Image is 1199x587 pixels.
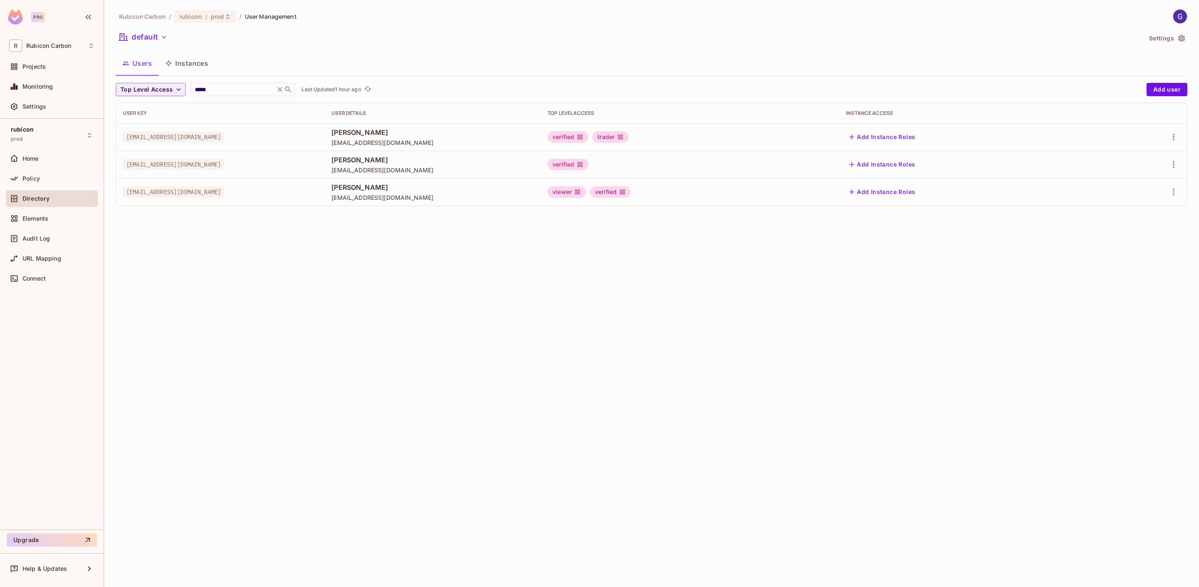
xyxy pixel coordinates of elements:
div: verified [590,186,631,198]
span: Settings [22,103,46,110]
button: Settings [1146,32,1187,45]
button: refresh [363,85,373,95]
span: Home [22,155,39,162]
div: trader [592,131,629,143]
button: Instances [159,53,215,74]
span: [EMAIL_ADDRESS][DOMAIN_NAME] [123,187,224,197]
span: Help & Updates [22,565,67,572]
span: [EMAIL_ADDRESS][DOMAIN_NAME] [123,159,224,170]
button: default [116,30,171,44]
span: User Management [245,12,297,20]
span: rubicon [11,126,34,133]
span: Audit Log [22,235,50,242]
li: / [169,12,171,20]
img: Guy Hirshenzon [1173,10,1187,23]
div: Pro [31,12,45,22]
span: [PERSON_NAME] [331,128,534,137]
div: User Details [331,110,534,117]
div: verified [547,131,588,143]
span: prod [211,12,224,20]
div: User Key [123,110,318,117]
button: Top Level Access [116,83,186,96]
span: [EMAIL_ADDRESS][DOMAIN_NAME] [331,194,534,201]
span: Elements [22,215,48,222]
span: [PERSON_NAME] [331,155,534,164]
span: prod [11,136,23,142]
button: Add Instance Roles [846,185,918,199]
span: : [205,13,208,20]
button: Add user [1147,83,1187,96]
span: refresh [364,85,371,94]
span: Connect [22,275,46,282]
span: URL Mapping [22,255,61,262]
li: / [239,12,241,20]
div: verified [547,159,588,170]
button: Add Instance Roles [846,130,918,144]
p: Last Updated 1 hour ago [301,86,361,93]
div: viewer [547,186,586,198]
span: the active workspace [119,12,166,20]
span: Projects [22,63,46,70]
span: [EMAIL_ADDRESS][DOMAIN_NAME] [331,166,534,174]
span: Top Level Access [120,85,173,95]
span: [PERSON_NAME] [331,183,534,192]
div: Instance Access [846,110,1098,117]
button: Users [116,53,159,74]
span: [EMAIL_ADDRESS][DOMAIN_NAME] [123,132,224,142]
span: [EMAIL_ADDRESS][DOMAIN_NAME] [331,139,534,147]
span: R [9,40,22,52]
button: Upgrade [7,533,97,547]
button: Add Instance Roles [846,158,918,171]
img: SReyMgAAAABJRU5ErkJggg== [8,9,23,25]
span: Click to refresh data [361,85,373,95]
span: Monitoring [22,83,53,90]
div: Top Level Access [547,110,833,117]
span: rubicon [179,12,202,20]
span: Policy [22,175,40,182]
span: Directory [22,195,50,202]
span: Workspace: Rubicon Carbon [26,42,71,49]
